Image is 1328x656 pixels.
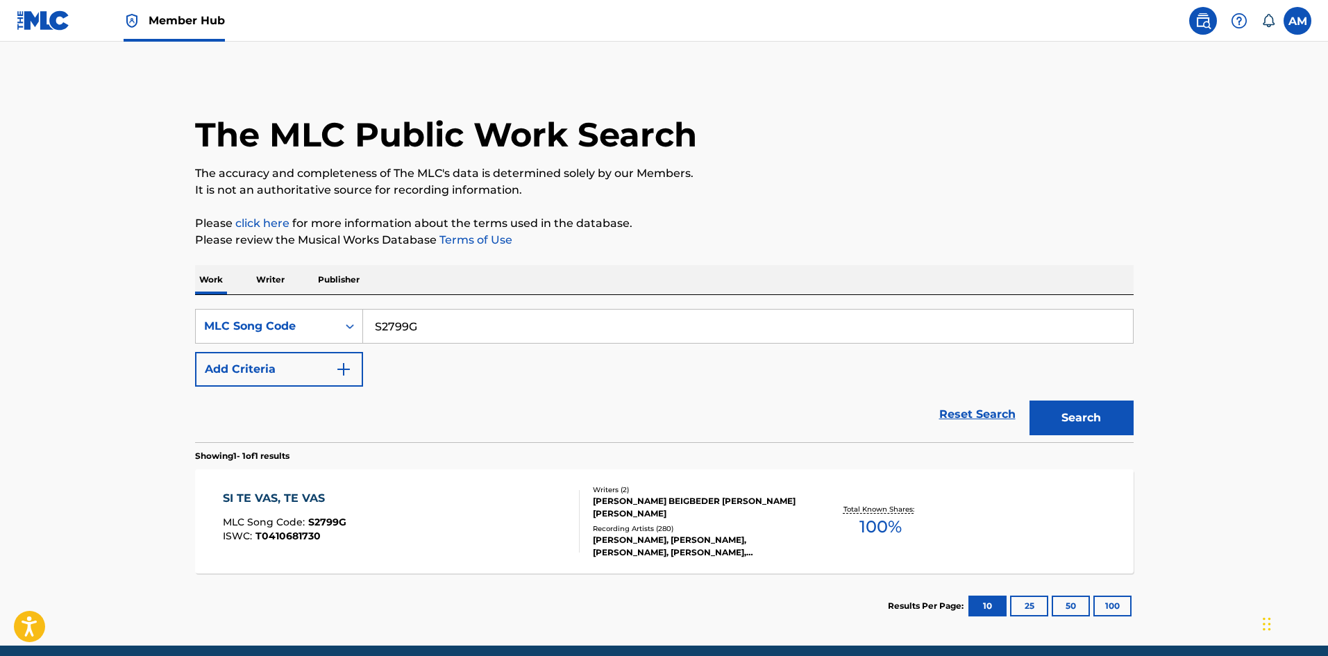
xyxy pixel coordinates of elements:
a: Terms of Use [437,233,512,246]
iframe: Chat Widget [1259,589,1328,656]
p: Writer [252,265,289,294]
p: Work [195,265,227,294]
a: Public Search [1189,7,1217,35]
a: Reset Search [932,399,1023,430]
span: ISWC : [223,530,255,542]
button: 25 [1010,596,1048,616]
p: Publisher [314,265,364,294]
p: The accuracy and completeness of The MLC's data is determined solely by our Members. [195,165,1134,182]
p: Please review the Musical Works Database [195,232,1134,249]
a: click here [235,217,289,230]
button: Add Criteria [195,352,363,387]
button: 50 [1052,596,1090,616]
div: Drag [1263,603,1271,645]
p: It is not an authoritative source for recording information. [195,182,1134,199]
img: 9d2ae6d4665cec9f34b9.svg [335,361,352,378]
button: 10 [968,596,1007,616]
img: Top Rightsholder [124,12,140,29]
p: Showing 1 - 1 of 1 results [195,450,289,462]
div: [PERSON_NAME] BEIGBEDER [PERSON_NAME] [PERSON_NAME] [593,495,802,520]
span: 100 % [859,514,902,539]
div: MLC Song Code [204,318,329,335]
button: Search [1029,401,1134,435]
div: SI TE VAS, TE VAS [223,490,346,507]
img: search [1195,12,1211,29]
div: User Menu [1284,7,1311,35]
div: Writers ( 2 ) [593,485,802,495]
iframe: Resource Center [1289,435,1328,547]
div: Notifications [1261,14,1275,28]
img: MLC Logo [17,10,70,31]
p: Results Per Page: [888,600,967,612]
div: [PERSON_NAME], [PERSON_NAME], [PERSON_NAME], [PERSON_NAME], [PERSON_NAME] [593,534,802,559]
p: Total Known Shares: [843,504,918,514]
span: MLC Song Code : [223,516,308,528]
div: Recording Artists ( 280 ) [593,523,802,534]
span: T0410681730 [255,530,321,542]
p: Please for more information about the terms used in the database. [195,215,1134,232]
span: S2799G [308,516,346,528]
h1: The MLC Public Work Search [195,114,697,155]
span: Member Hub [149,12,225,28]
button: 100 [1093,596,1132,616]
img: help [1231,12,1247,29]
div: Help [1225,7,1253,35]
form: Search Form [195,309,1134,442]
a: SI TE VAS, TE VASMLC Song Code:S2799GISWC:T0410681730Writers (2)[PERSON_NAME] BEIGBEDER [PERSON_N... [195,469,1134,573]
